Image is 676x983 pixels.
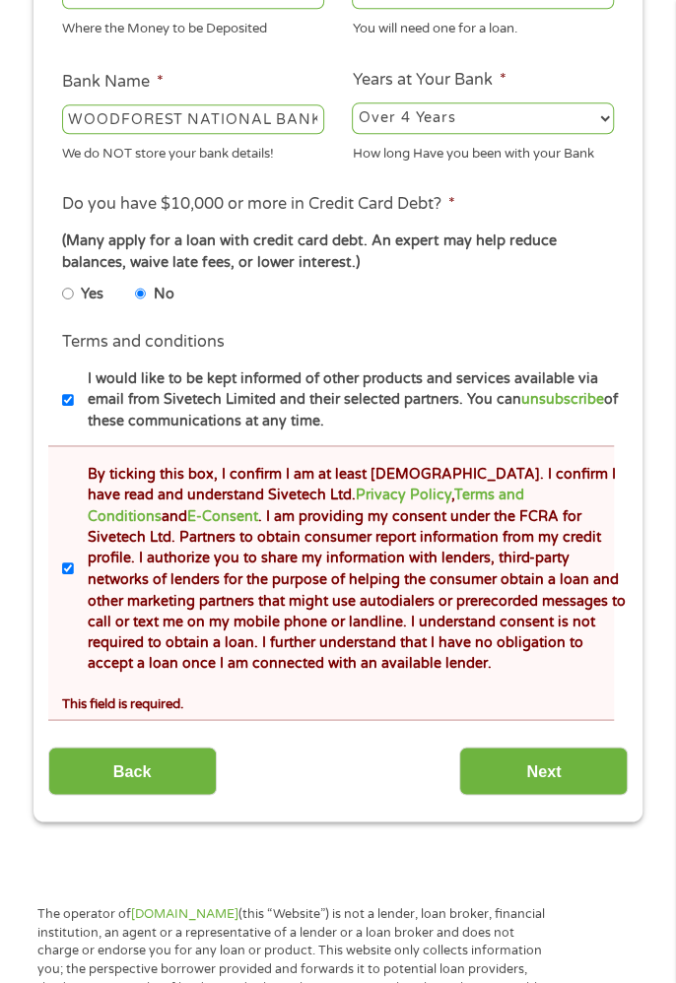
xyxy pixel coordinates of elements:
[352,138,614,164] div: How long Have you been with your Bank
[62,688,614,714] div: This field is required.
[62,13,324,39] div: Where the Money to be Deposited
[62,230,614,273] div: (Many apply for a loan with credit card debt. An expert may help reduce balances, waive late fees...
[48,747,217,795] input: Back
[88,487,524,524] a: Terms and Conditions
[131,905,238,921] a: [DOMAIN_NAME]
[459,747,628,795] input: Next
[352,70,506,91] label: Years at Your Bank
[352,13,614,39] div: You will need one for a loan.
[62,194,455,215] label: Do you have $10,000 or more in Credit Card Debt?
[74,368,629,431] label: I would like to be kept informed of other products and services available via email from Sivetech...
[62,138,324,164] div: We do NOT store your bank details!
[62,72,164,93] label: Bank Name
[74,464,629,674] label: By ticking this box, I confirm I am at least [DEMOGRAPHIC_DATA]. I confirm I have read and unders...
[62,332,225,353] label: Terms and conditions
[521,391,604,408] a: unsubscribe
[356,487,451,503] a: Privacy Policy
[187,508,258,525] a: E-Consent
[81,284,103,305] label: Yes
[154,284,174,305] label: No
